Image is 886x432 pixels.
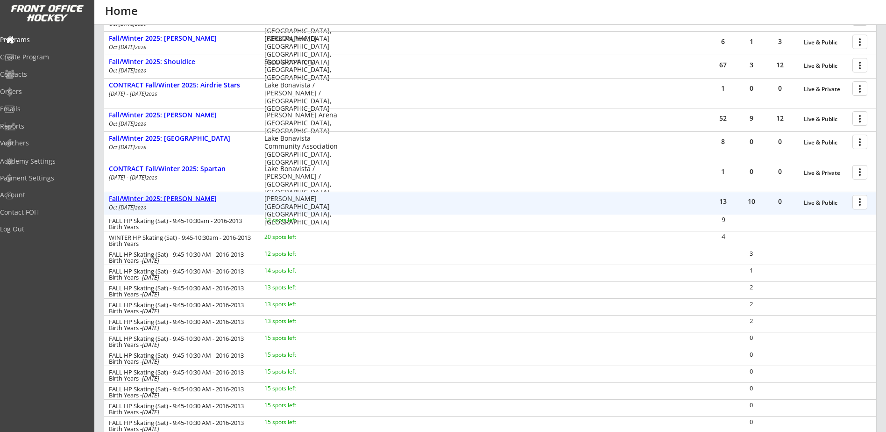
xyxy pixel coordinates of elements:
[766,62,794,68] div: 12
[737,352,765,358] div: 0
[109,21,252,27] div: Oct [DATE]
[264,318,325,324] div: 13 spots left
[709,38,737,45] div: 6
[709,216,737,223] div: 9
[709,198,737,205] div: 13
[852,165,867,180] button: more_vert
[766,198,794,205] div: 0
[264,335,325,341] div: 15 spots left
[146,91,157,97] em: 2025
[109,58,255,66] div: Fall/Winter 2025: Shouldice
[109,111,255,119] div: Fall/Winter 2025: [PERSON_NAME]
[804,116,848,122] div: Live & Public
[109,175,252,180] div: [DATE] - [DATE]
[109,252,252,264] div: FALL HP Skating (Sat) - 9:45-10:30 AM - 2016-2013 Birth Years -
[766,38,794,45] div: 3
[852,195,867,209] button: more_vert
[109,44,252,50] div: Oct [DATE]
[737,38,766,45] div: 1
[737,368,765,374] div: 0
[109,353,252,365] div: FALL HP Skating (Sat) - 9:45-10:30 AM - 2016-2013 Birth Years -
[852,111,867,126] button: more_vert
[109,386,252,398] div: FALL HP Skating (Sat) - 9:45-10:30 AM - 2016-2013 Birth Years -
[135,67,146,74] em: 2026
[737,318,765,324] div: 2
[109,35,255,43] div: Fall/Winter 2025: [PERSON_NAME]
[737,62,766,68] div: 3
[264,302,325,307] div: 13 spots left
[766,85,794,92] div: 0
[264,81,338,113] div: Lake Bonavista / [PERSON_NAME] / [GEOGRAPHIC_DATA], [GEOGRAPHIC_DATA]
[109,91,252,97] div: [DATE] - [DATE]
[737,168,766,175] div: 0
[264,268,325,274] div: 14 spots left
[709,168,737,175] div: 1
[109,403,252,415] div: FALL HP Skating (Sat) - 9:45-10:30 AM - 2016-2013 Birth Years -
[264,135,338,166] div: Lake Bonavista Community Association [GEOGRAPHIC_DATA], [GEOGRAPHIC_DATA]
[264,111,338,135] div: [PERSON_NAME] Arena [GEOGRAPHIC_DATA], [GEOGRAPHIC_DATA]
[852,35,867,49] button: more_vert
[737,284,765,290] div: 2
[109,195,255,203] div: Fall/Winter 2025: [PERSON_NAME]
[142,324,159,332] em: [DATE]
[109,81,255,89] div: CONTRACT Fall/Winter 2025: Airdrie Stars
[109,319,252,331] div: FALL HP Skating (Sat) - 9:45-10:30 AM - 2016-2013 Birth Years -
[264,58,338,81] div: Shouldice Arena [GEOGRAPHIC_DATA], [GEOGRAPHIC_DATA]
[109,135,255,143] div: Fall/Winter 2025: [GEOGRAPHIC_DATA]
[109,218,252,230] div: FALL HP Skating (Sat) - 9:45-10:30am - 2016-2013 Birth Years
[135,204,146,211] em: 2026
[142,391,159,399] em: [DATE]
[109,165,255,173] div: CONTRACT Fall/Winter 2025: Spartan
[264,35,338,66] div: [PERSON_NAME][GEOGRAPHIC_DATA] [GEOGRAPHIC_DATA], [GEOGRAPHIC_DATA]
[264,419,325,425] div: 15 spots left
[142,307,159,315] em: [DATE]
[142,290,159,298] em: [DATE]
[709,62,737,68] div: 67
[709,233,737,240] div: 4
[737,301,765,307] div: 2
[264,386,325,391] div: 15 spots left
[135,144,146,151] em: 2026
[109,205,252,210] div: Oct [DATE]
[146,174,157,181] em: 2025
[142,374,159,382] em: [DATE]
[264,234,325,240] div: 20 spots left
[109,121,252,127] div: Oct [DATE]
[264,251,325,257] div: 12 spots left
[804,170,848,176] div: Live & Private
[109,285,252,297] div: FALL HP Skating (Sat) - 9:45-10:30 AM - 2016-2013 Birth Years -
[804,63,848,69] div: Live & Public
[737,335,765,341] div: 0
[109,302,252,314] div: FALL HP Skating (Sat) - 9:45-10:30 AM - 2016-2013 Birth Years -
[852,135,867,149] button: more_vert
[852,58,867,72] button: more_vert
[264,165,338,196] div: Lake Bonavista / [PERSON_NAME] / [GEOGRAPHIC_DATA], [GEOGRAPHIC_DATA]
[804,200,848,206] div: Live & Public
[766,115,794,122] div: 12
[737,115,766,122] div: 9
[709,85,737,92] div: 1
[135,121,146,127] em: 2026
[737,385,765,391] div: 0
[109,268,252,281] div: FALL HP Skating (Sat) - 9:45-10:30 AM - 2016-2013 Birth Years -
[737,138,766,145] div: 0
[264,285,325,290] div: 13 spots left
[737,267,765,274] div: 1
[264,195,338,226] div: [PERSON_NAME][GEOGRAPHIC_DATA] [GEOGRAPHIC_DATA], [GEOGRAPHIC_DATA]
[109,336,252,348] div: FALL HP Skating (Sat) - 9:45-10:30 AM - 2016-2013 Birth Years -
[142,408,159,416] em: [DATE]
[804,86,848,93] div: Live & Private
[142,256,159,265] em: [DATE]
[852,81,867,96] button: more_vert
[709,115,737,122] div: 52
[766,138,794,145] div: 0
[109,68,252,73] div: Oct [DATE]
[737,85,766,92] div: 0
[109,144,252,150] div: Oct [DATE]
[737,402,765,408] div: 0
[804,139,848,146] div: Live & Public
[737,419,765,425] div: 0
[109,235,252,247] div: WINTER HP Skating (Sat) - 9:45-10:30am - 2016-2013 Birth Years
[109,420,252,432] div: FALL HP Skating (Sat) - 9:45-10:30 AM - 2016-2013 Birth Years -
[142,273,159,281] em: [DATE]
